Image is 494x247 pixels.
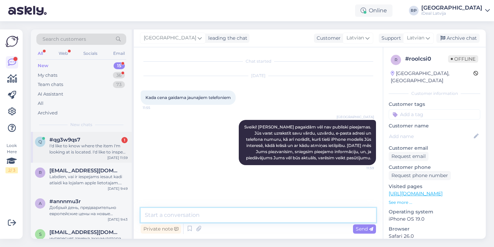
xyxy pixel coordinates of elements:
div: Chat started [141,58,376,64]
input: Add name [389,133,472,140]
div: 15 [114,62,125,69]
span: [GEOGRAPHIC_DATA] [337,114,374,120]
p: Customer tags [389,101,480,108]
div: Archive chat [436,34,480,43]
span: #annnmu3r [49,198,81,205]
p: Operating system [389,208,480,215]
p: Customer phone [389,164,480,171]
div: Request email [389,152,428,161]
div: Email [112,49,126,58]
span: q [38,139,42,144]
a: [URL][DOMAIN_NAME] [389,190,443,197]
div: Labdien, vai ir iespejams iesaut kadi atlaidi ka lojalam apple lietotajam. Tiesi interestos par p... [49,174,128,186]
span: Send [356,226,373,232]
p: Customer email [389,145,480,152]
span: Latvian [407,34,424,42]
div: [GEOGRAPHIC_DATA] [421,5,482,11]
span: Search customers [43,36,86,43]
span: s [39,232,42,237]
span: Offline [448,55,478,63]
div: leading the chat [205,35,247,42]
div: New [38,62,48,69]
p: Browser [389,225,480,233]
div: [DATE] 9:43 [108,217,128,222]
span: sia.aglar@gmail.com [49,229,121,235]
div: All [36,49,44,58]
span: rinalds22154@gmail.com [49,168,121,174]
span: #qg3w9qs7 [49,137,80,143]
span: 11:59 [348,165,374,171]
div: Team chats [38,81,63,88]
p: iPhone OS 19.0 [389,215,480,223]
div: Socials [82,49,99,58]
div: 73 [113,81,125,88]
span: Kada cena gaidama jaunajiem telefoniem [145,95,231,100]
p: Safari 26.0 [389,233,480,240]
div: RP [409,6,419,15]
div: 1 [121,137,128,143]
div: AI Assistant [38,91,63,98]
span: Sveiki! [PERSON_NAME] pagaidām vēl nav publiski pieejamas. Jūs varat uzrakstīt savu vārdu, uzvārd... [244,124,372,160]
div: Customer [314,35,341,42]
span: r [395,57,398,62]
div: [DATE] [141,73,376,79]
input: Add a tag [389,109,480,120]
div: I'd like to know where the item I'm looking at is located. I'd like to inspect it in person. [49,143,128,155]
div: Private note [141,224,181,234]
img: Askly Logo [5,35,19,48]
div: Archived [38,110,58,116]
span: 11:55 [143,105,168,110]
span: [GEOGRAPHIC_DATA] [144,34,196,42]
div: # roolcsi0 [405,55,448,63]
a: [GEOGRAPHIC_DATA]iDeal Latvija [421,5,490,16]
span: r [39,170,42,175]
div: Добрый день, предварительно европейские цены на новые айфоны уже известны? [49,205,128,217]
p: Customer name [389,122,480,129]
p: See more ... [389,199,480,206]
div: My chats [38,72,57,79]
div: Look Here [5,143,18,173]
div: [DATE] 9:49 [108,186,128,191]
div: Web [57,49,69,58]
span: Latvian [346,34,364,42]
div: Online [355,4,392,17]
div: Support [379,35,401,42]
span: New chats [70,122,92,128]
div: [DATE] 11:59 [107,155,128,160]
p: Visited pages [389,183,480,190]
div: Customer information [389,90,480,97]
div: iDeal Latvija [421,11,482,16]
div: 2 / 3 [5,167,18,173]
div: 36 [113,72,125,79]
div: Request phone number [389,171,451,180]
div: All [38,100,44,107]
span: a [39,201,42,206]
div: [GEOGRAPHIC_DATA], [GEOGRAPHIC_DATA] [391,70,473,84]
